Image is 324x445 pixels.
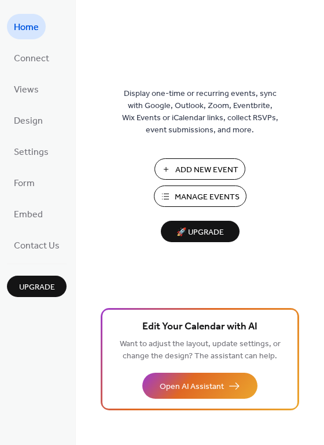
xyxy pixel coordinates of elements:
span: Upgrade [19,281,55,294]
button: Open AI Assistant [142,373,257,399]
span: Want to adjust the layout, update settings, or change the design? The assistant can help. [120,336,281,364]
button: Upgrade [7,276,67,297]
a: Views [7,76,46,102]
a: Form [7,170,42,195]
a: Contact Us [7,232,67,258]
span: Settings [14,143,49,162]
a: Connect [7,45,56,71]
button: 🚀 Upgrade [161,221,240,242]
a: Settings [7,139,56,164]
span: Home [14,18,39,37]
a: Design [7,107,50,133]
span: Add New Event [175,164,238,176]
button: Add New Event [154,158,245,180]
a: Home [7,14,46,39]
span: Display one-time or recurring events, sync with Google, Outlook, Zoom, Eventbrite, Wix Events or ... [122,88,278,136]
span: Form [14,175,35,193]
button: Manage Events [154,186,246,207]
span: Manage Events [175,191,240,203]
span: Views [14,81,39,99]
span: Connect [14,50,49,68]
a: Embed [7,201,50,227]
span: Edit Your Calendar with AI [142,319,257,335]
span: 🚀 Upgrade [168,225,233,240]
span: Contact Us [14,237,60,255]
span: Open AI Assistant [160,381,224,393]
span: Embed [14,206,43,224]
span: Design [14,112,43,131]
